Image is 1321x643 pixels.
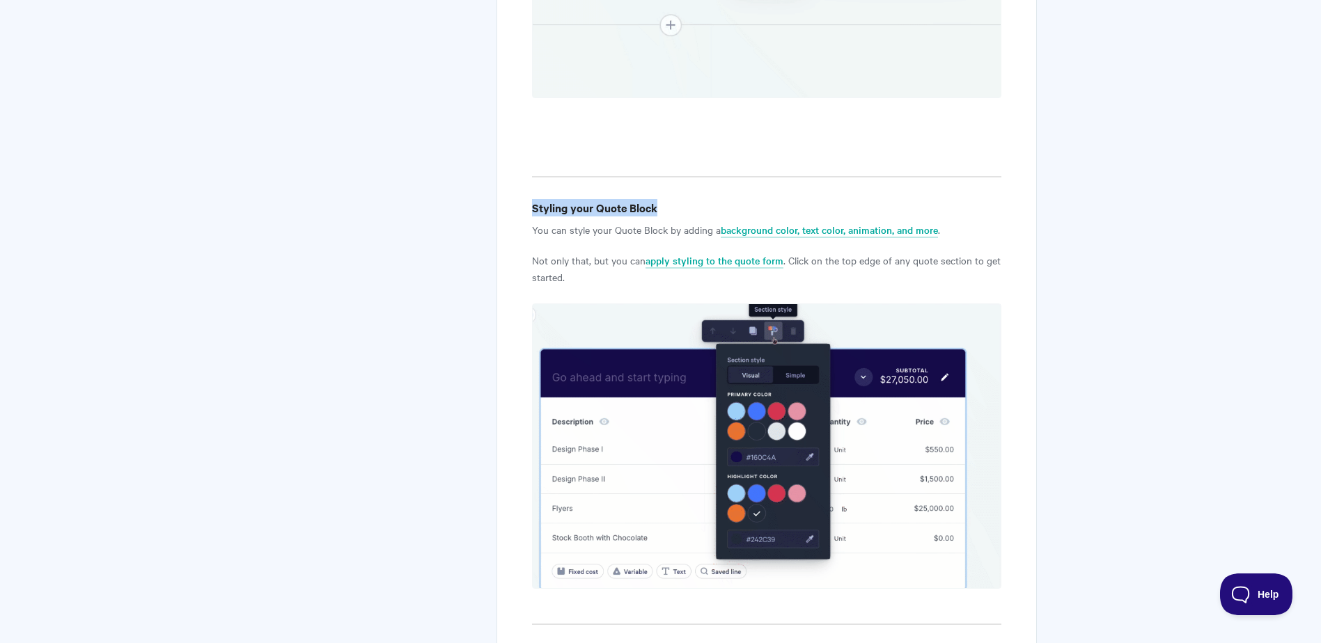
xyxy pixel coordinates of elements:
p: Not only that, but you can . Click on the top edge of any quote section to get started. [532,252,1001,285]
a: apply styling to the quote form [646,253,783,269]
img: file-huQ3pi1u2B.gif [532,303,1001,588]
p: You can style your Quote Block by adding a . [532,221,1001,238]
iframe: Toggle Customer Support [1220,573,1293,615]
a: background color, text color, animation, and more [721,223,938,238]
h4: Styling your Quote Block [532,199,1001,216]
